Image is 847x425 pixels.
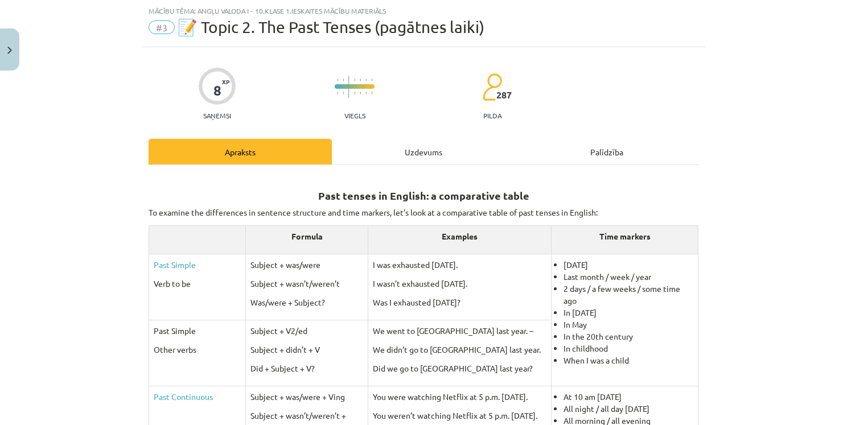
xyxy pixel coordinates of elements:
p: Past Simple [154,325,241,337]
p: pilda [483,112,501,119]
li: In [DATE] [564,307,693,319]
p: You were watching Netflix at 5 p.m. [DATE]. [373,391,546,403]
li: In childhood [564,343,693,354]
img: icon-short-line-57e1e144782c952c97e751825c79c345078a6d821885a25fce030b3d8c18986b.svg [343,79,344,81]
li: At 10 am [DATE] [564,391,693,403]
p: Subject + wasn’t/weren’t [250,278,363,290]
div: Mācību tēma: Angļu valoda i - 10.klase 1.ieskaites mācību materiāls [149,7,698,15]
div: Palīdzība [515,139,698,164]
img: icon-close-lesson-0947bae3869378f0d4975bcd49f059093ad1ed9edebbc8119c70593378902aed.svg [7,47,12,54]
div: Apraksts [149,139,332,164]
p: Viegls [344,112,365,119]
p: Was I exhausted [DATE]? [373,296,546,308]
li: All night / all day [DATE] [564,403,693,415]
img: icon-short-line-57e1e144782c952c97e751825c79c345078a6d821885a25fce030b3d8c18986b.svg [371,92,372,94]
li: Last month / week / year [564,271,693,283]
li: [DATE] [564,259,693,271]
a: Past Continuous [154,391,213,402]
li: 2 days / a few weeks / some time ago [564,283,693,307]
img: icon-long-line-d9ea69661e0d244f92f715978eff75569469978d946b2353a9bb055b3ed8787d.svg [348,76,350,98]
span: #3 [149,20,175,34]
p: You weren’t watching Netflix at 5 p.m. [DATE]. [373,410,546,422]
p: Verb to be [154,278,241,290]
li: In the 20th century [564,331,693,343]
li: In May [564,319,693,331]
p: Was/were + Subject? [250,296,363,308]
span: 📝 Topic 2. The Past Tenses (pagātnes laiki) [178,18,484,36]
p: Subject + V2/ed [250,325,363,337]
p: I was exhausted [DATE]. [373,259,546,271]
img: icon-short-line-57e1e144782c952c97e751825c79c345078a6d821885a25fce030b3d8c18986b.svg [360,79,361,81]
b: Time markers [599,231,651,241]
p: Subject + was/were [250,259,363,271]
p: I wasn’t exhausted [DATE]. [373,278,546,290]
div: Uzdevums [332,139,515,164]
p: To examine the differences in sentence structure and time markers, let’s look at a comparative ta... [149,207,698,218]
img: icon-short-line-57e1e144782c952c97e751825c79c345078a6d821885a25fce030b3d8c18986b.svg [337,79,338,81]
p: Subject + was/were + Ving [250,391,363,403]
img: icon-short-line-57e1e144782c952c97e751825c79c345078a6d821885a25fce030b3d8c18986b.svg [360,92,361,94]
p: We went to [GEOGRAPHIC_DATA] last year. – [373,325,546,337]
span: 287 [496,90,512,100]
p: Subject + didn’t + V [250,344,363,356]
img: icon-short-line-57e1e144782c952c97e751825c79c345078a6d821885a25fce030b3d8c18986b.svg [354,79,355,81]
div: 8 [213,82,221,98]
img: icon-short-line-57e1e144782c952c97e751825c79c345078a6d821885a25fce030b3d8c18986b.svg [365,92,367,94]
img: icon-short-line-57e1e144782c952c97e751825c79c345078a6d821885a25fce030b3d8c18986b.svg [365,79,367,81]
p: Other verbs [154,344,241,356]
p: Did we go to [GEOGRAPHIC_DATA] last year? [373,362,546,374]
img: icon-short-line-57e1e144782c952c97e751825c79c345078a6d821885a25fce030b3d8c18986b.svg [337,92,338,94]
img: icon-short-line-57e1e144782c952c97e751825c79c345078a6d821885a25fce030b3d8c18986b.svg [343,92,344,94]
p: We didn’t go to [GEOGRAPHIC_DATA] last year. [373,344,546,356]
p: Saņemsi [199,112,236,119]
a: Past Simple [154,259,196,270]
li: When I was a child [564,354,693,366]
img: students-c634bb4e5e11cddfef0936a35e636f08e4e9abd3cc4e673bd6f9a4125e45ecb1.svg [482,73,502,101]
img: icon-short-line-57e1e144782c952c97e751825c79c345078a6d821885a25fce030b3d8c18986b.svg [371,79,372,81]
b: Examples [442,231,478,241]
strong: Past tenses in English: a comparative table [318,189,529,202]
p: Did + Subject + V? [250,362,363,374]
img: icon-short-line-57e1e144782c952c97e751825c79c345078a6d821885a25fce030b3d8c18986b.svg [354,92,355,94]
b: Formula [291,231,323,241]
span: XP [222,79,229,85]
